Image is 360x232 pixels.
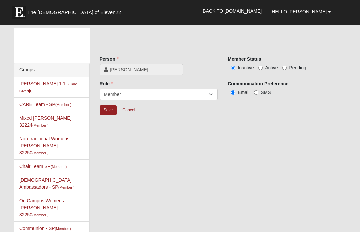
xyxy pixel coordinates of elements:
a: Cancel [118,105,139,115]
small: (Member ) [58,185,74,189]
small: (Member ) [55,103,71,107]
label: Member Status [228,56,261,62]
a: The [DEMOGRAPHIC_DATA] of Eleven22 [9,2,142,19]
a: [DEMOGRAPHIC_DATA] Ambassadors - SP(Member ) [19,177,74,190]
img: Eleven22 logo [12,6,26,19]
small: (Member ) [32,123,48,127]
a: On Campus Womens [PERSON_NAME] 32250(Member ) [19,198,64,217]
input: Email [231,90,235,95]
label: Communication Preference [228,80,288,87]
span: Hello [PERSON_NAME] [272,9,327,14]
label: Person [100,56,119,62]
a: Chair Team SP(Member ) [19,164,67,169]
span: The [DEMOGRAPHIC_DATA] of Eleven22 [27,9,121,16]
a: Hello [PERSON_NAME] [267,3,336,20]
span: Email [238,90,249,95]
input: Inactive [231,66,235,70]
input: Alt+s [100,105,117,115]
a: CARE Team - SP(Member ) [19,102,71,107]
small: (Member ) [51,165,67,169]
span: SMS [261,90,271,95]
input: Active [258,66,263,70]
span: Inactive [238,65,254,70]
small: (Member ) [32,151,48,155]
span: Pending [289,65,306,70]
small: (Member ) [32,213,48,217]
input: Pending [282,66,287,70]
a: [PERSON_NAME] 1:1 -(Care Giver) [19,81,77,93]
span: [PERSON_NAME] [110,66,179,73]
div: Groups [14,63,89,77]
a: Mixed [PERSON_NAME] 32224(Member ) [19,115,71,128]
span: Active [265,65,278,70]
input: SMS [254,90,258,95]
a: Back to [DOMAIN_NAME] [198,3,267,19]
a: Non-traditional Womens [PERSON_NAME] 32250(Member ) [19,136,69,155]
label: Role [100,80,113,87]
